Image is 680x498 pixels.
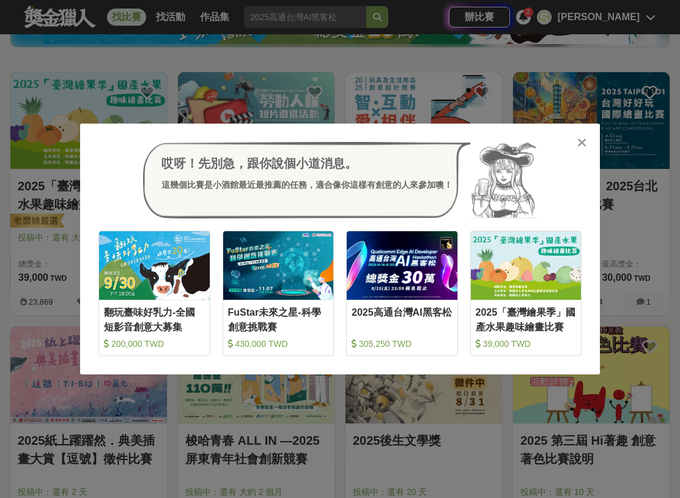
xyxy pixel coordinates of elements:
[470,231,582,356] a: Cover Image2025「臺灣繪果季」國產水果趣味繪畫比賽 39,000 TWD
[99,231,210,299] img: Cover Image
[471,142,537,219] img: Avatar
[476,305,577,333] div: 2025「臺灣繪果季」國產水果趣味繪畫比賽
[161,179,453,191] div: 這幾個比賽是小酒館最近最推薦的任務，適合像你這樣有創意的人來參加噢！
[352,338,453,350] div: 305,250 TWD
[104,305,205,333] div: 翻玩臺味好乳力-全國短影音創意大募集
[104,338,205,350] div: 200,000 TWD
[346,231,458,356] a: Cover Image2025高通台灣AI黑客松 305,250 TWD
[223,231,334,299] img: Cover Image
[98,231,210,356] a: Cover Image翻玩臺味好乳力-全國短影音創意大募集 200,000 TWD
[347,231,457,299] img: Cover Image
[228,338,329,350] div: 430,000 TWD
[161,154,453,173] div: 哎呀！先別急，跟你說個小道消息。
[476,338,577,350] div: 39,000 TWD
[352,305,453,333] div: 2025高通台灣AI黑客松
[228,305,329,333] div: FuStar未來之星-科學創意挑戰賽
[223,231,334,356] a: Cover ImageFuStar未來之星-科學創意挑戰賽 430,000 TWD
[471,231,582,299] img: Cover Image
